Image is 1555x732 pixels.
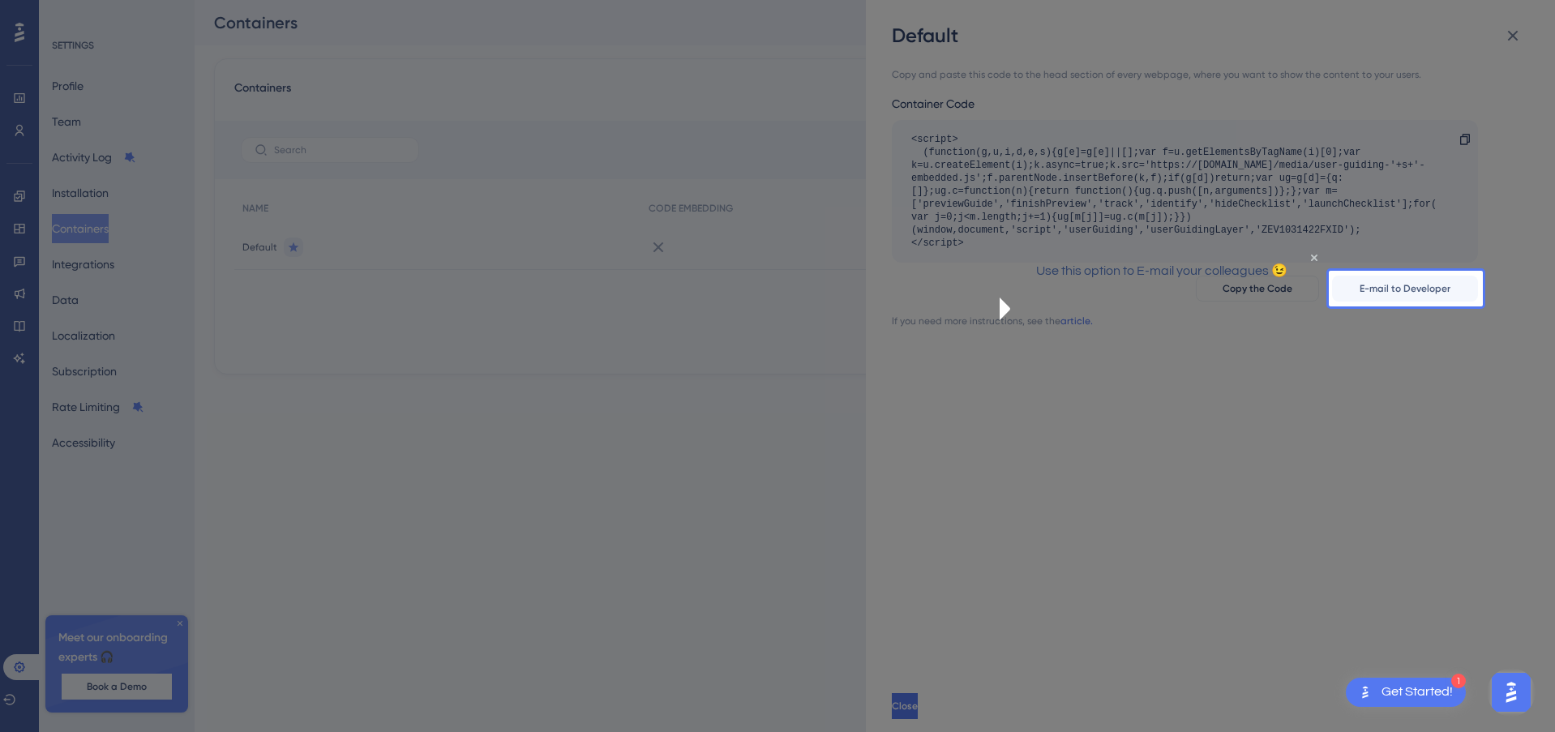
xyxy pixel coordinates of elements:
[1382,683,1453,701] div: Get Started!
[892,23,1532,49] div: Default
[1360,282,1450,295] span: E-mail to Developer
[311,6,318,13] div: Close Preview
[892,315,1060,327] div: If you need more instructions, see the
[892,693,918,719] button: Close
[1451,674,1466,688] div: 1
[13,13,311,34] p: Use this option to E-mail your colleagues 😉
[892,68,1478,81] div: Copy and paste this code to the head section of every webpage, where you want to show the content...
[892,700,918,713] span: Close
[1356,683,1375,702] img: launcher-image-alternative-text
[1332,276,1478,302] button: E-mail to Developer
[1346,678,1466,707] div: Open Get Started! checklist, remaining modules: 1
[1487,668,1536,717] iframe: UserGuiding AI Assistant Launcher
[892,94,1478,113] div: Container Code
[911,133,1442,250] div: <script> (function(g,u,i,d,e,s){g[e]=g[e]||[];var f=u.getElementsByTagName(i)[0];var k=u.createEl...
